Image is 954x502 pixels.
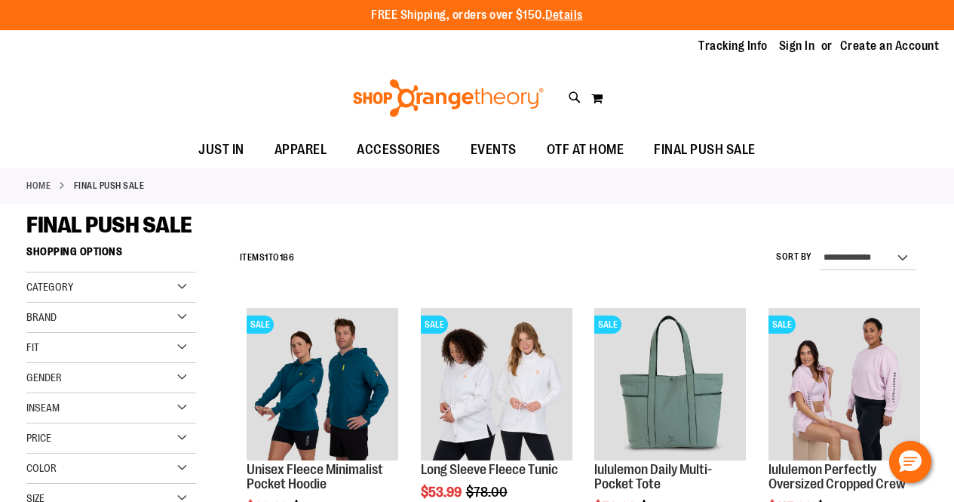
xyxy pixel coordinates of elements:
a: Product image for Fleece Long SleeveSALE [421,308,572,462]
label: Sort By [776,251,812,263]
a: FINAL PUSH SALE [639,133,771,167]
a: Details [545,8,583,22]
a: lululemon Perfectly Oversized Cropped CrewSALE [768,308,920,462]
img: Shop Orangetheory [351,79,546,117]
span: APPAREL [275,133,327,167]
span: 1 [265,252,268,263]
span: $53.99 [421,485,464,500]
img: Product image for Fleece Long Sleeve [421,308,572,460]
img: Unisex Fleece Minimalist Pocket Hoodie [247,308,398,460]
a: Unisex Fleece Minimalist Pocket Hoodie [247,462,383,492]
span: Price [26,432,51,444]
span: SALE [247,316,274,334]
span: Gender [26,371,62,383]
a: Create an Account [840,38,940,54]
span: Color [26,462,57,474]
span: SALE [594,316,621,334]
span: Inseam [26,402,60,414]
span: SALE [768,316,796,334]
a: Long Sleeve Fleece Tunic [421,462,558,477]
a: JUST IN [183,133,259,168]
a: EVENTS [456,133,532,168]
span: OTF AT HOME [547,133,624,167]
a: OTF AT HOME [532,133,640,168]
img: lululemon Perfectly Oversized Cropped Crew [768,308,920,460]
img: lululemon Daily Multi-Pocket Tote [594,308,746,460]
a: Sign In [779,38,815,54]
span: ACCESSORIES [357,133,440,167]
a: lululemon Daily Multi-Pocket ToteSALE [594,308,746,462]
span: SALE [421,316,448,334]
span: FINAL PUSH SALE [26,212,192,238]
a: Unisex Fleece Minimalist Pocket HoodieSALE [247,308,398,462]
h2: Items to [240,246,295,269]
span: FINAL PUSH SALE [654,133,756,167]
a: lululemon Daily Multi-Pocket Tote [594,462,712,492]
p: FREE Shipping, orders over $150. [371,7,583,24]
a: Home [26,179,51,192]
a: Tracking Info [698,38,768,54]
span: Fit [26,341,39,353]
strong: FINAL PUSH SALE [74,179,145,192]
span: 186 [280,252,295,263]
button: Hello, have a question? Let’s chat. [889,441,931,483]
a: lululemon Perfectly Oversized Cropped Crew [768,462,906,492]
span: JUST IN [198,133,244,167]
a: APPAREL [259,133,342,168]
span: Category [26,281,73,293]
a: ACCESSORIES [342,133,456,168]
span: Brand [26,311,57,323]
span: $78.00 [466,485,510,500]
span: EVENTS [471,133,517,167]
strong: Shopping Options [26,239,196,273]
